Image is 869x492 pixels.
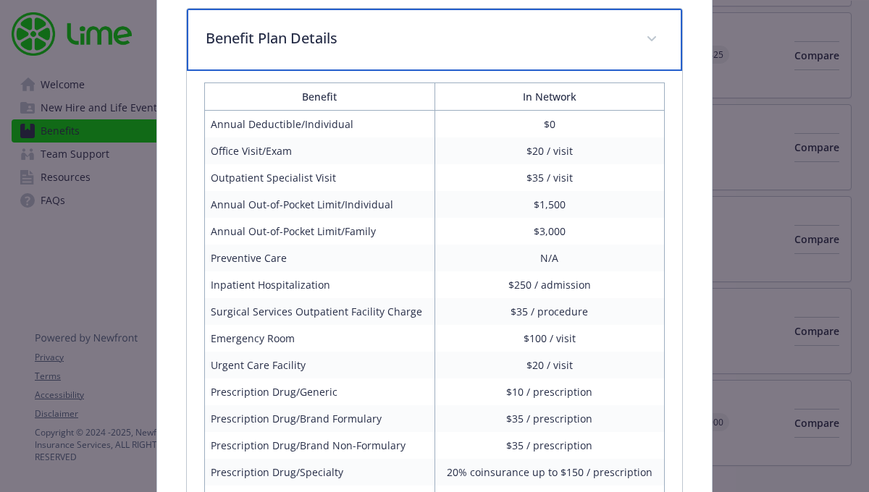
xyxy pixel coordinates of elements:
[205,111,435,138] td: Annual Deductible/Individual
[434,111,665,138] td: $0
[434,245,665,271] td: N/A
[205,298,435,325] td: Surgical Services Outpatient Facility Charge
[434,325,665,352] td: $100 / visit
[434,137,665,164] td: $20 / visit
[205,378,435,405] td: Prescription Drug/Generic
[434,352,665,378] td: $20 / visit
[205,137,435,164] td: Office Visit/Exam
[434,271,665,298] td: $250 / admission
[205,245,435,271] td: Preventive Care
[434,83,665,111] th: In Network
[205,432,435,459] td: Prescription Drug/Brand Non-Formulary
[434,298,665,325] td: $35 / procedure
[205,164,435,191] td: Outpatient Specialist Visit
[434,218,665,245] td: $3,000
[205,271,435,298] td: Inpatient Hospitalization
[187,9,682,71] div: Benefit Plan Details
[205,83,435,111] th: Benefit
[434,164,665,191] td: $35 / visit
[434,378,665,405] td: $10 / prescription
[206,27,629,49] p: Benefit Plan Details
[205,352,435,378] td: Urgent Care Facility
[205,405,435,432] td: Prescription Drug/Brand Formulary
[434,405,665,432] td: $35 / prescription
[434,191,665,218] td: $1,500
[205,218,435,245] td: Annual Out-of-Pocket Limit/Family
[205,325,435,352] td: Emergency Room
[205,191,435,218] td: Annual Out-of-Pocket Limit/Individual
[434,459,665,485] td: 20% coinsurance up to $150 / prescription
[434,432,665,459] td: $35 / prescription
[205,459,435,485] td: Prescription Drug/Specialty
